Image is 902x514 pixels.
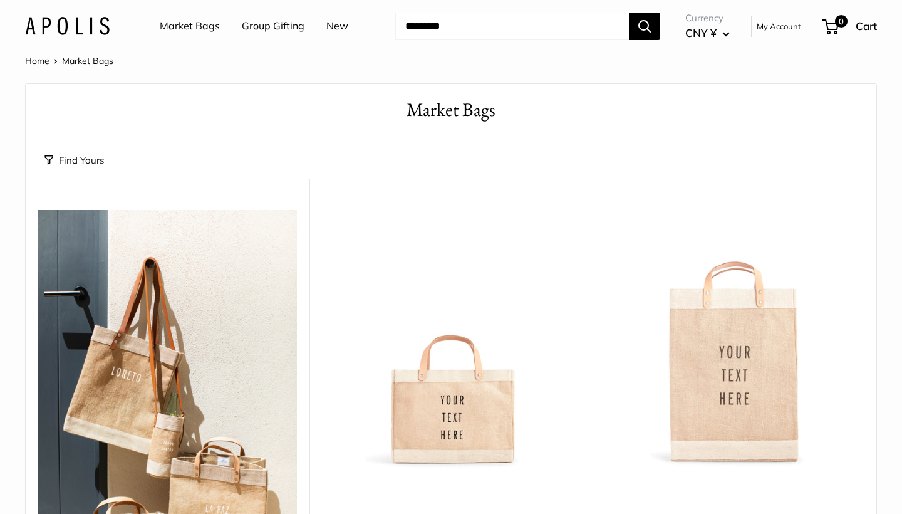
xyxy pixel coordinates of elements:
span: Cart [856,19,877,33]
span: Currency [685,9,730,27]
a: My Account [757,19,801,34]
span: CNY ¥ [685,26,717,39]
img: Petite Market Bag in Natural [322,210,581,469]
nav: Breadcrumb [25,53,113,69]
button: Search [629,13,660,40]
img: Apolis [25,17,110,35]
a: Petite Market Bag in Naturaldescription_Effortless style that elevates every moment [322,210,581,469]
span: 0 [835,15,848,28]
span: Market Bags [62,55,113,66]
img: Market Bag in Natural [605,210,864,469]
a: Home [25,55,49,66]
a: Market Bags [160,17,220,36]
input: Search... [395,13,629,40]
a: New [326,17,348,36]
button: Find Yours [44,152,104,169]
a: 0 Cart [823,16,877,36]
a: Market Bag in NaturalMarket Bag in Natural [605,210,864,469]
a: Group Gifting [242,17,304,36]
h1: Market Bags [44,97,858,123]
button: CNY ¥ [685,23,730,43]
